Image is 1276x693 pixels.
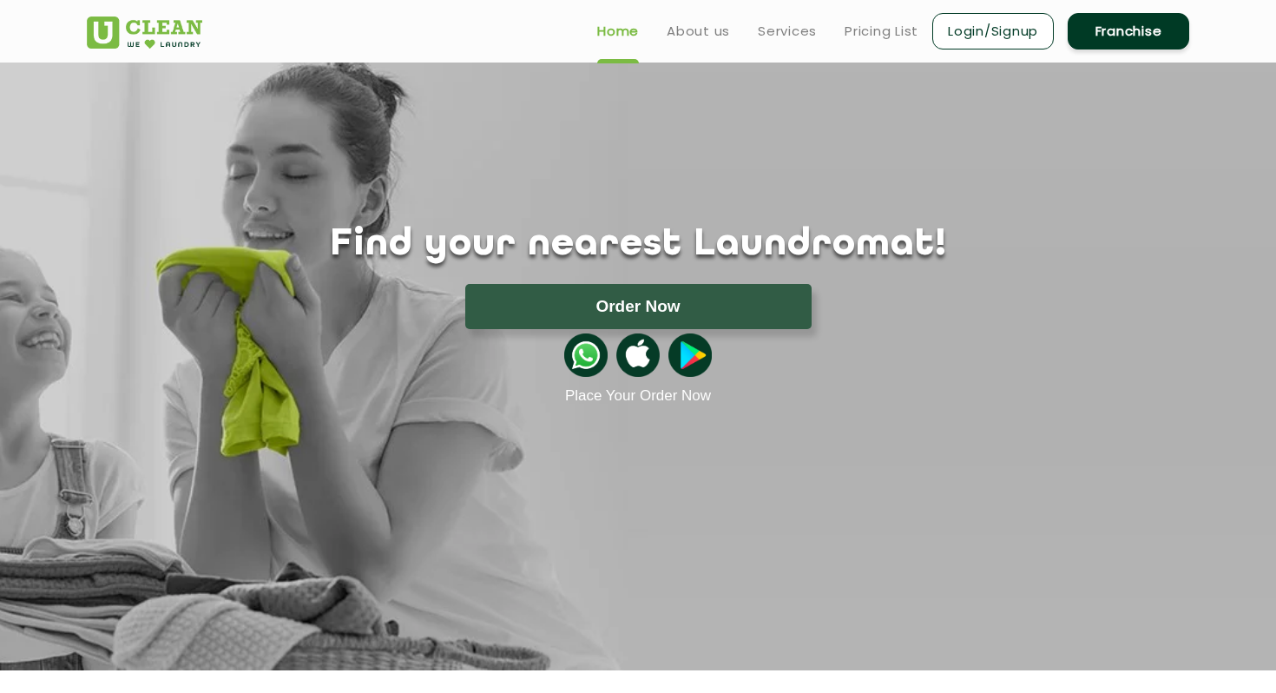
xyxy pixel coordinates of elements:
img: UClean Laundry and Dry Cleaning [87,16,202,49]
a: About us [667,21,730,42]
img: playstoreicon.png [668,333,712,377]
img: apple-icon.png [616,333,660,377]
a: Pricing List [845,21,918,42]
a: Franchise [1068,13,1189,49]
a: Login/Signup [932,13,1054,49]
a: Place Your Order Now [565,387,711,405]
img: whatsappicon.png [564,333,608,377]
a: Home [597,21,639,42]
a: Services [758,21,817,42]
h1: Find your nearest Laundromat! [74,223,1202,267]
button: Order Now [465,284,812,329]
